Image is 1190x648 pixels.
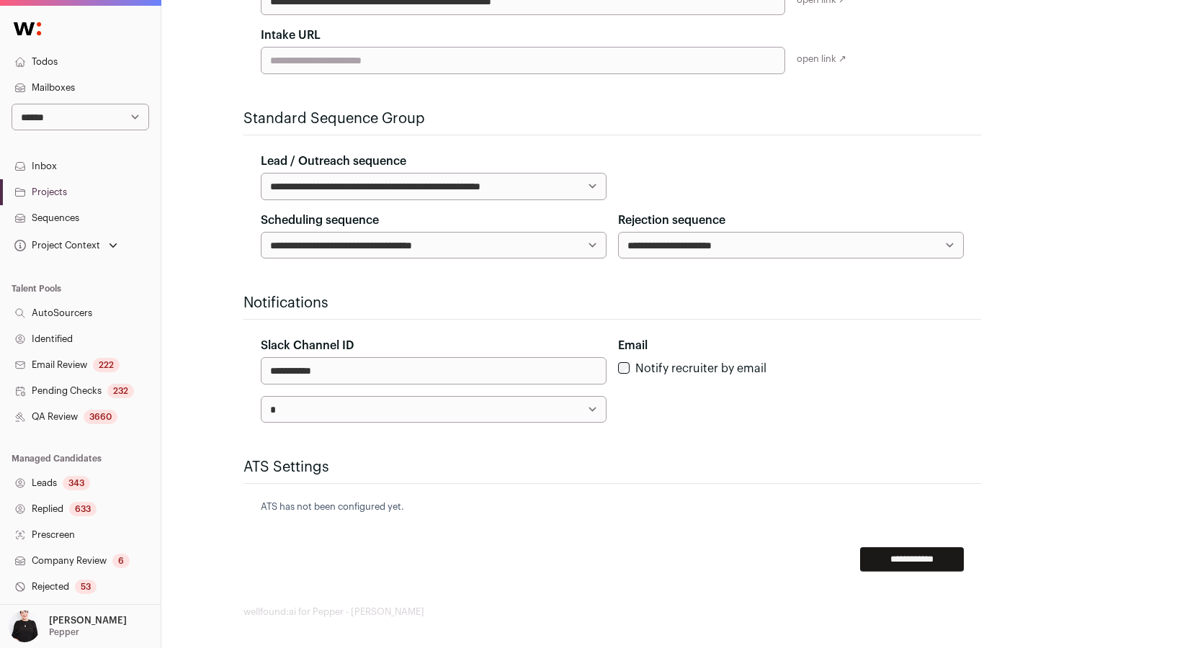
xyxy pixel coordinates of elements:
[261,212,379,229] label: Scheduling sequence
[243,109,981,129] h2: Standard Sequence Group
[69,502,97,516] div: 633
[261,501,964,513] p: ATS has not been configured yet.
[12,240,100,251] div: Project Context
[261,337,354,354] label: Slack Channel ID
[93,358,120,372] div: 222
[243,293,981,313] h2: Notifications
[49,615,127,626] p: [PERSON_NAME]
[261,27,321,44] label: Intake URL
[618,212,725,229] label: Rejection sequence
[6,14,49,43] img: Wellfound
[243,457,981,477] h2: ATS Settings
[243,606,1108,618] footer: wellfound:ai for Pepper - [PERSON_NAME]
[63,476,90,490] div: 343
[6,611,130,642] button: Open dropdown
[12,235,120,256] button: Open dropdown
[261,153,406,170] label: Lead / Outreach sequence
[84,410,117,424] div: 3660
[635,363,766,374] label: Notify recruiter by email
[618,337,964,354] div: Email
[49,626,79,638] p: Pepper
[75,580,97,594] div: 53
[107,384,134,398] div: 232
[112,554,130,568] div: 6
[9,611,40,642] img: 9240684-medium_jpg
